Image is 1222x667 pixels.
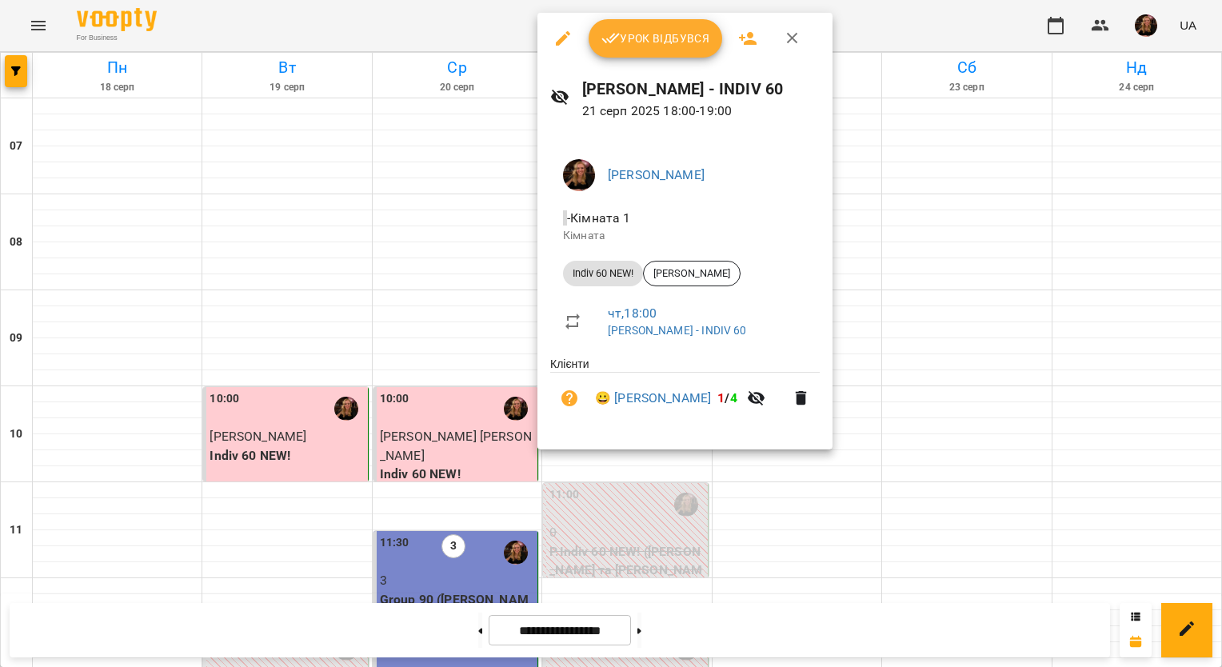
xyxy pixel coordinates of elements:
[608,324,747,337] a: [PERSON_NAME] - INDIV 60
[730,390,737,405] span: 4
[608,167,705,182] a: [PERSON_NAME]
[550,356,820,430] ul: Клієнти
[550,379,589,417] button: Візит ще не сплачено. Додати оплату?
[582,102,821,121] p: 21 серп 2025 18:00 - 19:00
[563,228,807,244] p: Кімната
[582,77,821,102] h6: [PERSON_NAME] - INDIV 60
[608,306,657,321] a: чт , 18:00
[643,261,741,286] div: [PERSON_NAME]
[717,390,725,405] span: 1
[717,390,737,405] b: /
[563,210,634,226] span: - Кімната 1
[601,29,710,48] span: Урок відбувся
[563,266,643,281] span: Indiv 60 NEW!
[644,266,740,281] span: [PERSON_NAME]
[563,159,595,191] img: 019b2ef03b19e642901f9fba5a5c5a68.jpg
[595,389,711,408] a: 😀 [PERSON_NAME]
[589,19,723,58] button: Урок відбувся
